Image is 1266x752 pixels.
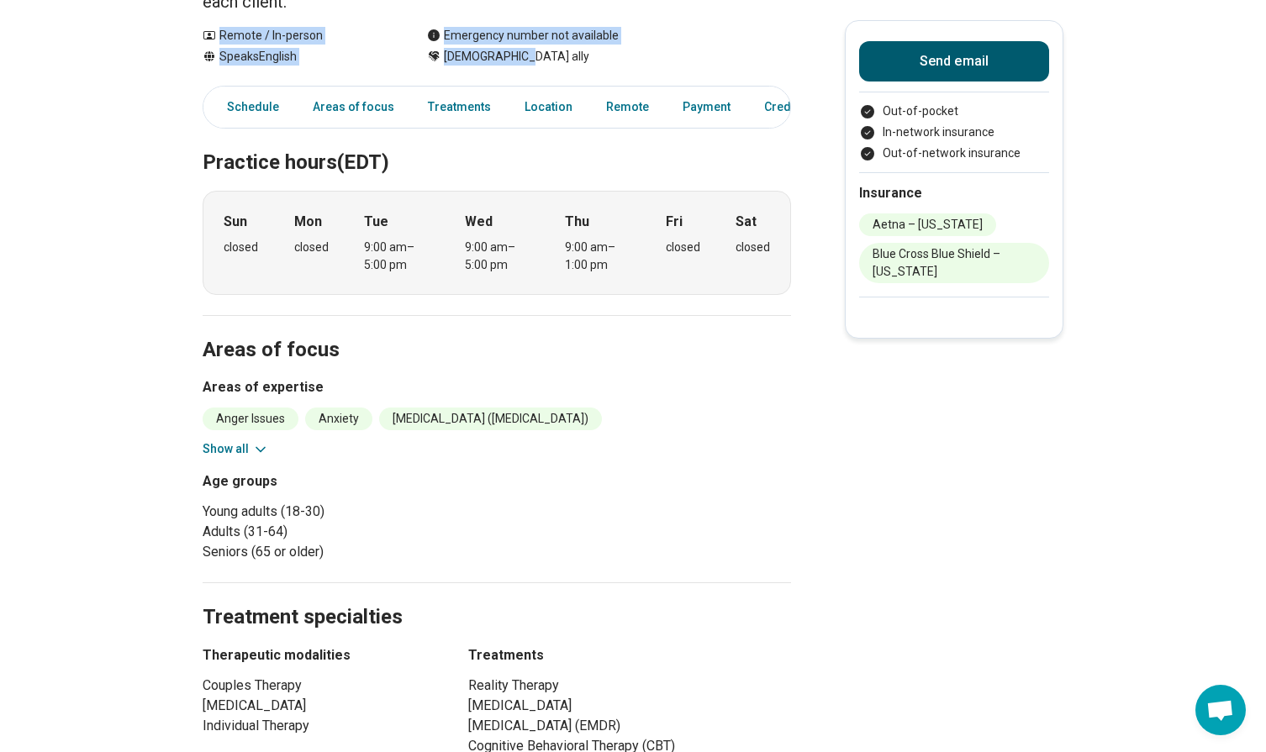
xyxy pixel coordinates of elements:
[203,522,490,542] li: Adults (31-64)
[203,645,438,665] h3: Therapeutic modalities
[203,676,438,696] li: Couples Therapy
[565,212,589,232] strong: Thu
[203,542,490,562] li: Seniors (65 or older)
[859,183,1049,203] h2: Insurance
[203,563,791,632] h2: Treatment specialties
[203,408,298,430] li: Anger Issues
[203,27,393,45] div: Remote / In-person
[596,90,659,124] a: Remote
[294,212,322,232] strong: Mon
[427,27,619,45] div: Emergency number not available
[203,716,438,736] li: Individual Therapy
[305,408,372,430] li: Anxiety
[418,90,501,124] a: Treatments
[859,103,1049,162] ul: Payment options
[754,90,838,124] a: Credentials
[859,124,1049,141] li: In-network insurance
[224,212,247,232] strong: Sun
[666,239,700,256] div: closed
[203,440,269,458] button: Show all
[203,377,791,397] h3: Areas of expertise
[379,408,602,430] li: [MEDICAL_DATA] ([MEDICAL_DATA])
[465,239,530,274] div: 9:00 am – 5:00 pm
[203,48,393,66] div: Speaks English
[364,212,388,232] strong: Tue
[203,696,438,716] li: [MEDICAL_DATA]
[736,212,757,232] strong: Sat
[444,48,589,66] span: [DEMOGRAPHIC_DATA] ally
[468,696,791,716] li: [MEDICAL_DATA]
[859,145,1049,162] li: Out-of-network insurance
[294,239,329,256] div: closed
[859,103,1049,120] li: Out-of-pocket
[859,41,1049,82] button: Send email
[203,108,791,177] h2: Practice hours (EDT)
[673,90,741,124] a: Payment
[468,645,791,665] h3: Treatments
[203,296,791,365] h2: Areas of focus
[468,716,791,736] li: [MEDICAL_DATA] (EMDR)
[1195,685,1246,735] div: Open chat
[514,90,583,124] a: Location
[203,191,791,295] div: When does the program meet?
[468,676,791,696] li: Reality Therapy
[859,213,996,236] li: Aetna – [US_STATE]
[465,212,493,232] strong: Wed
[565,239,630,274] div: 9:00 am – 1:00 pm
[203,502,490,522] li: Young adults (18-30)
[364,239,429,274] div: 9:00 am – 5:00 pm
[203,471,490,492] h3: Age groups
[303,90,404,124] a: Areas of focus
[736,239,770,256] div: closed
[859,243,1049,283] li: Blue Cross Blue Shield – [US_STATE]
[207,90,289,124] a: Schedule
[666,212,683,232] strong: Fri
[224,239,258,256] div: closed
